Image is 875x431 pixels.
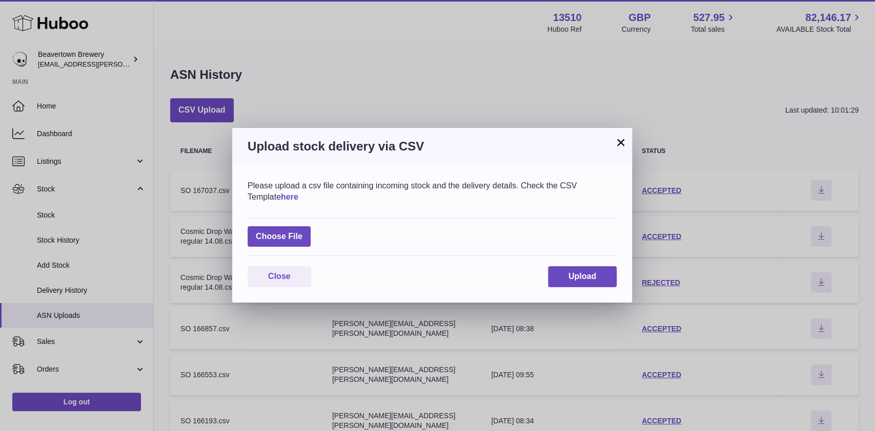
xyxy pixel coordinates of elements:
[281,192,298,201] a: here
[568,272,596,281] span: Upload
[548,266,617,287] button: Upload
[248,266,311,287] button: Close
[248,138,617,155] h3: Upload stock delivery via CSV
[248,180,617,202] div: Please upload a csv file containing incoming stock and the delivery details. Check the CSV Template
[248,226,311,247] span: Choose File
[615,136,627,148] button: ×
[268,272,291,281] span: Close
